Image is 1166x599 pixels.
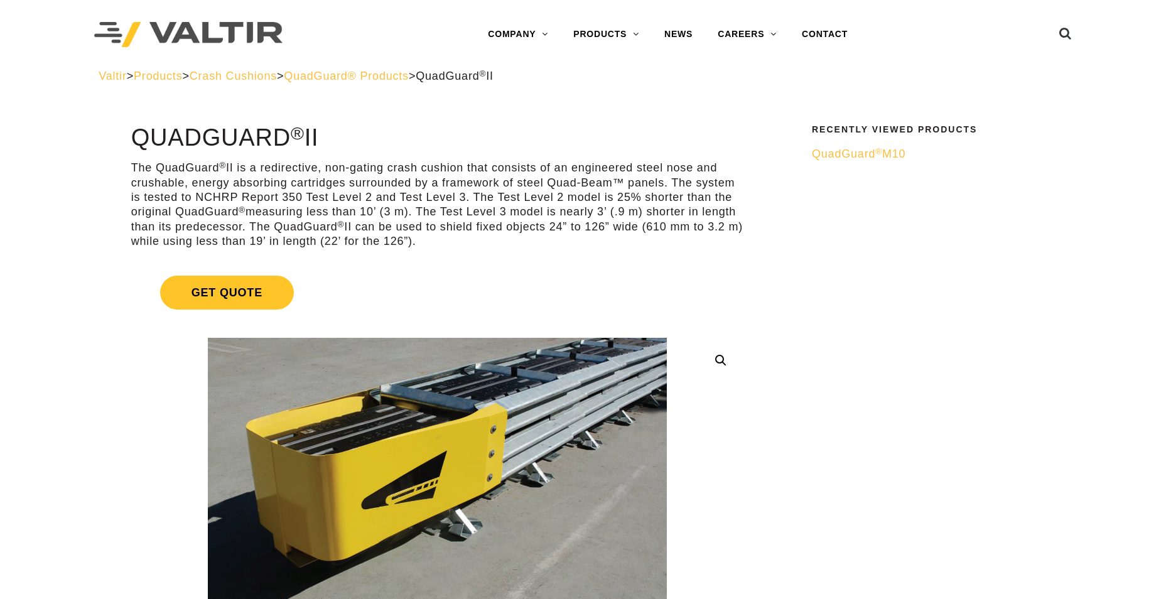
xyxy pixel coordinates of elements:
sup: ® [480,69,487,78]
span: QuadGuard II [416,70,494,82]
a: QuadGuard®M10 [812,147,1059,161]
a: COMPANY [475,22,561,47]
a: CAREERS [705,22,789,47]
sup: ® [875,147,882,156]
a: Valtir [99,70,126,82]
h2: Recently Viewed Products [812,125,1059,134]
a: CONTACT [789,22,860,47]
p: The QuadGuard II is a redirective, non-gating crash cushion that consists of an engineered steel ... [131,161,743,249]
a: PRODUCTS [561,22,652,47]
span: QuadGuard M10 [812,148,905,160]
a: QuadGuard® Products [284,70,409,82]
a: Products [134,70,182,82]
sup: ® [338,220,345,229]
a: NEWS [652,22,705,47]
sup: ® [291,123,305,143]
div: > > > > [99,69,1067,84]
sup: ® [239,205,246,215]
span: Get Quote [160,276,294,310]
img: Valtir [94,22,283,48]
sup: ® [219,161,226,170]
a: Get Quote [131,261,743,325]
a: Crash Cushions [190,70,277,82]
h1: QuadGuard II [131,125,743,151]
